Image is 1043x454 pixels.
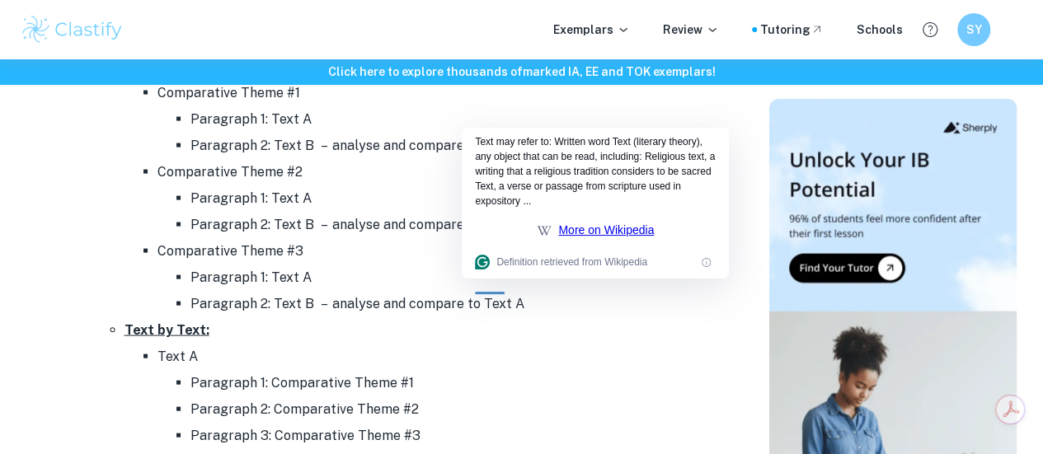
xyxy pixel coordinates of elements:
[553,21,630,39] p: Exemplars
[190,106,718,133] li: Paragraph 1: Text A
[3,63,1040,81] h6: Click here to explore thousands of marked IA, EE and TOK exemplars !
[20,13,125,46] img: Clastify logo
[157,238,718,317] li: Comparative Theme #3
[190,291,718,317] li: Paragraph 2: Text B – analyse and compare to Text A
[125,322,209,338] u: Text by Text:
[663,21,719,39] p: Review
[157,80,718,159] li: Comparative Theme #1
[190,370,718,396] li: Paragraph 1: Comparative Theme #1
[965,21,984,39] h6: SY
[760,21,824,39] a: Tutoring
[857,21,903,39] a: Schools
[190,185,718,212] li: Paragraph 1: Text A
[190,212,718,238] li: Paragraph 2: Text B – analyse and compare to Text A
[190,264,718,291] li: Paragraph 1: Text A
[190,423,718,449] li: Paragraph 3: Comparative Theme #3
[957,13,990,46] button: SY
[157,159,718,238] li: Comparative Theme #2
[190,133,718,159] li: Paragraph 2: Text B – analyse and compare to Text A
[190,396,718,423] li: Paragraph 2: Comparative Theme #2
[916,16,944,44] button: Help and Feedback
[157,344,718,449] li: Text A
